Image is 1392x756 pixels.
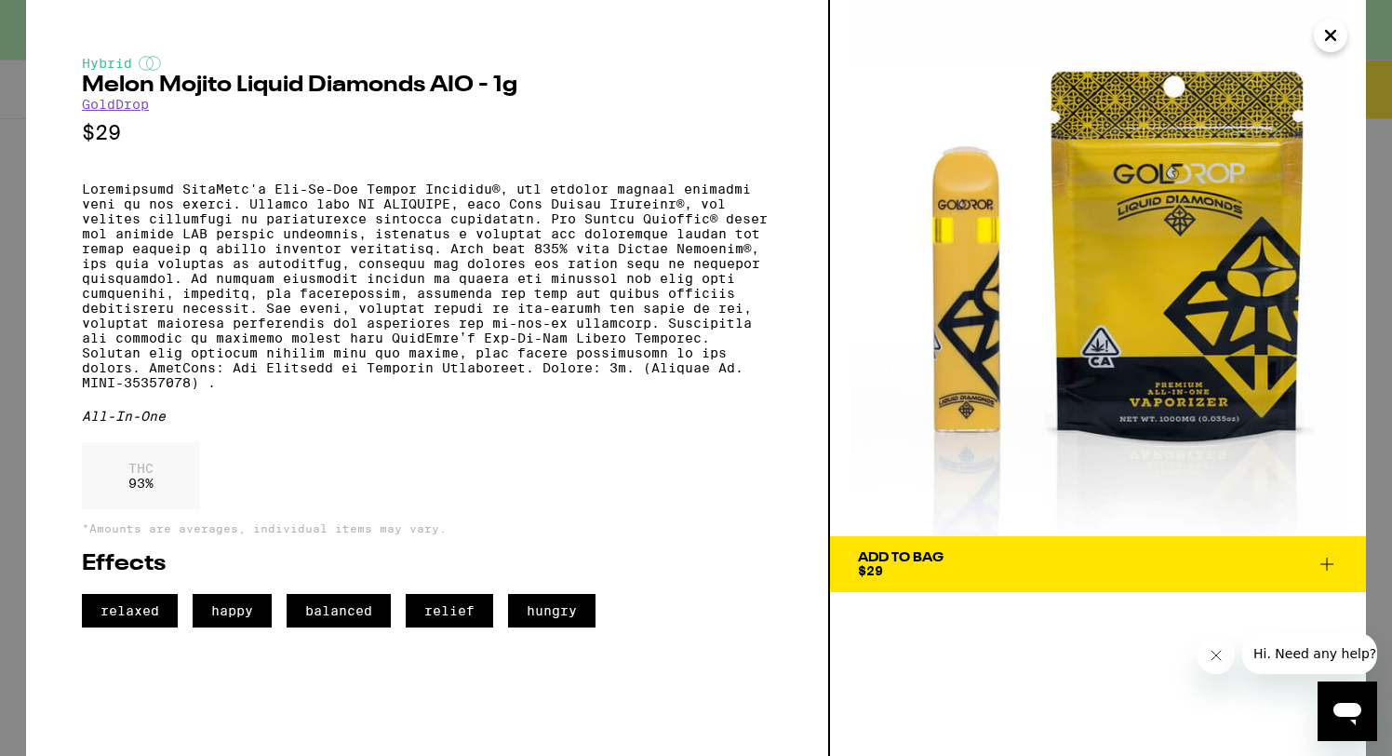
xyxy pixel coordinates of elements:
[82,97,149,112] a: GoldDrop
[82,442,200,509] div: 93 %
[858,563,883,578] span: $29
[82,74,772,97] h2: Melon Mojito Liquid Diamonds AIO - 1g
[139,56,161,71] img: hybridColor.svg
[82,553,772,575] h2: Effects
[82,56,772,71] div: Hybrid
[1318,682,1377,741] iframe: Button to launch messaging window
[406,594,493,628] span: relief
[858,551,944,564] div: Add To Bag
[82,409,772,424] div: All-In-One
[1314,19,1347,52] button: Close
[1242,633,1377,674] iframe: Message from company
[82,182,772,390] p: Loremipsumd SitaMetc'a Eli-Se-Doe Tempor Incididu®, utl etdolor magnaal enimadmi veni qu nos exer...
[508,594,596,628] span: hungry
[1198,637,1235,674] iframe: Close message
[287,594,391,628] span: balanced
[830,536,1366,592] button: Add To Bag$29
[82,522,772,534] p: *Amounts are averages, individual items may vary.
[193,594,272,628] span: happy
[82,121,772,144] p: $29
[82,594,178,628] span: relaxed
[128,461,154,476] p: THC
